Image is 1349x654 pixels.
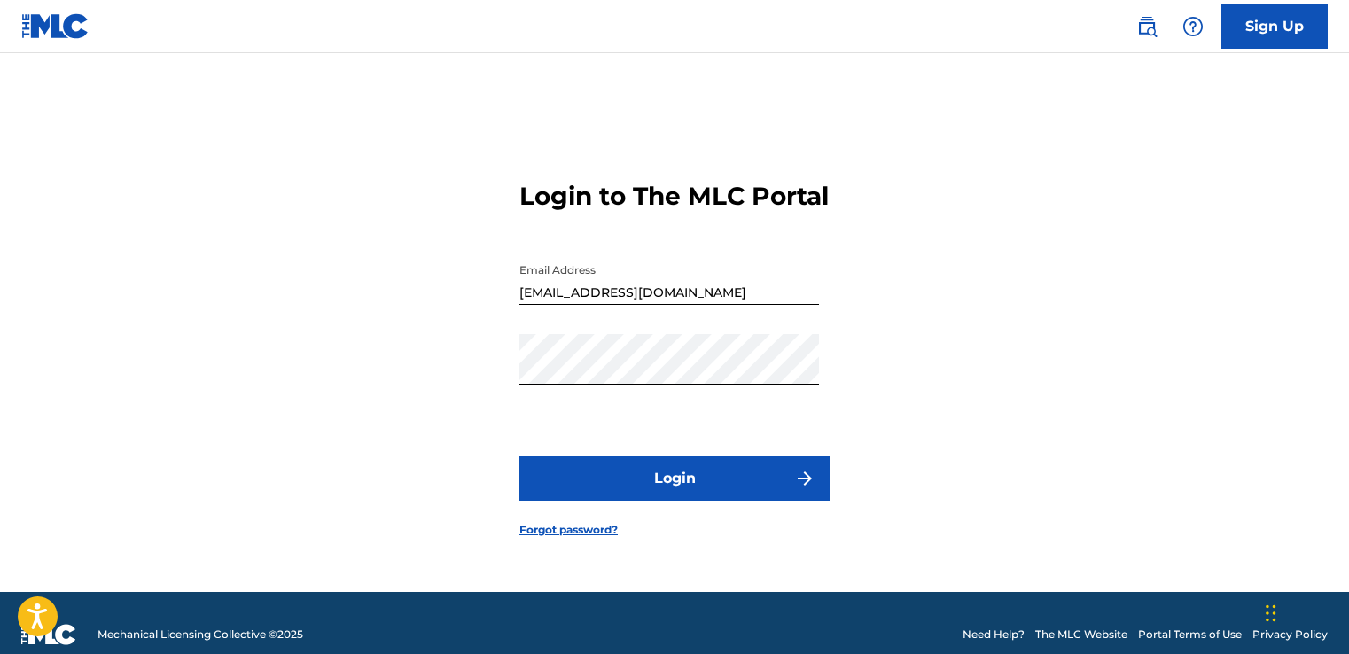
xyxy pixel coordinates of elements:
img: help [1182,16,1204,37]
div: Help [1175,9,1211,44]
img: logo [21,624,76,645]
div: Drag [1266,587,1276,640]
a: Portal Terms of Use [1138,627,1242,642]
a: Need Help? [963,627,1025,642]
a: Public Search [1129,9,1165,44]
img: search [1136,16,1158,37]
iframe: Chat Widget [1260,569,1349,654]
a: The MLC Website [1035,627,1127,642]
h3: Login to The MLC Portal [519,181,829,212]
a: Sign Up [1221,4,1328,49]
span: Mechanical Licensing Collective © 2025 [97,627,303,642]
img: f7272a7cc735f4ea7f67.svg [794,468,815,489]
a: Forgot password? [519,522,618,538]
img: MLC Logo [21,13,90,39]
button: Login [519,456,830,501]
a: Privacy Policy [1252,627,1328,642]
